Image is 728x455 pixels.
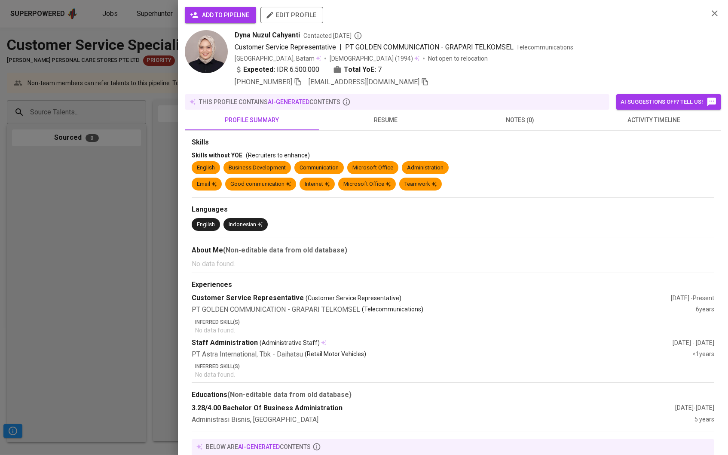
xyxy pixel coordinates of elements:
div: Administration [407,164,444,172]
span: Contacted [DATE] [303,31,362,40]
span: PT GOLDEN COMMUNICATION - GRAPARI TELKOMSEL [345,43,514,51]
div: English [197,164,215,172]
div: Languages [192,205,714,215]
div: Teamwork [404,180,437,188]
div: Business Development [229,164,286,172]
div: (1994) [330,54,419,63]
div: Indonesian [229,221,263,229]
span: Telecommunications [516,44,573,51]
span: AI suggestions off? Tell us! [621,97,717,107]
div: Communication [300,164,339,172]
span: profile summary [190,115,314,126]
p: Not open to relocation [428,54,488,63]
p: Inferred Skill(s) [195,318,714,326]
div: Staff Administration [192,338,673,348]
div: Microsoft Office [352,164,393,172]
span: | [340,42,342,52]
div: [GEOGRAPHIC_DATA], Batam [235,54,321,63]
span: Dyna Nuzul Cahyanti [235,30,300,40]
div: Email [197,180,217,188]
span: (Administrative Staff) [260,338,320,347]
span: notes (0) [458,115,582,126]
span: [EMAIL_ADDRESS][DOMAIN_NAME] [309,78,419,86]
b: Total YoE: [344,65,376,75]
p: (Telecommunications) [362,305,423,315]
button: AI suggestions off? Tell us! [616,94,721,110]
div: Good communication [230,180,291,188]
div: Microsoft Office [343,180,391,188]
div: Internet [305,180,330,188]
div: About Me [192,245,714,255]
p: No data found. [192,259,714,269]
button: add to pipeline [185,7,256,23]
svg: By Batam recruiter [354,31,362,40]
div: Administrasi Bisnis, [GEOGRAPHIC_DATA] [192,415,694,425]
span: edit profile [267,9,316,21]
span: [DATE] - [DATE] [675,404,714,411]
div: Experiences [192,280,714,290]
b: (Non-editable data from old database) [227,390,352,399]
div: 5 years [694,415,714,425]
span: Customer Service Representative [235,43,336,51]
button: edit profile [260,7,323,23]
span: [PHONE_NUMBER] [235,78,292,86]
span: activity timeline [592,115,716,126]
p: (Retail Motor Vehicles) [305,350,366,360]
div: 3.28/4.00 Bachelor Of Business Administration [192,403,675,413]
div: Educations [192,390,714,400]
div: <1 years [692,350,714,360]
div: Customer Service Representative [192,293,671,303]
a: edit profile [260,11,323,18]
p: Inferred Skill(s) [195,363,714,370]
b: (Non-editable data from old database) [223,246,347,254]
span: 7 [378,65,382,75]
span: Skills without YOE [192,152,242,159]
p: No data found. [195,326,714,335]
div: [DATE] - Present [671,294,714,302]
p: this profile contains contents [199,98,340,106]
div: PT GOLDEN COMMUNICATION - GRAPARI TELKOMSEL [192,305,696,315]
span: [DEMOGRAPHIC_DATA] [330,54,395,63]
span: add to pipeline [192,10,249,21]
p: No data found. [195,370,714,379]
span: (Recruiters to enhance) [246,152,310,159]
p: below are contents [206,443,311,451]
div: Skills [192,138,714,148]
div: English [197,221,215,229]
img: 41cf05b9d138b7a8e501550a22fcbb26.jpg [185,30,228,73]
div: 6 years [696,305,714,315]
div: [DATE] - [DATE] [673,338,714,347]
span: (Customer Service Representative) [306,294,401,302]
span: AI-generated [268,98,309,105]
span: resume [324,115,448,126]
div: PT Astra International, Tbk - Daihatsu [192,350,692,360]
b: Expected: [243,65,275,75]
span: AI-generated [238,443,280,450]
div: IDR 6.500.000 [235,65,319,75]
